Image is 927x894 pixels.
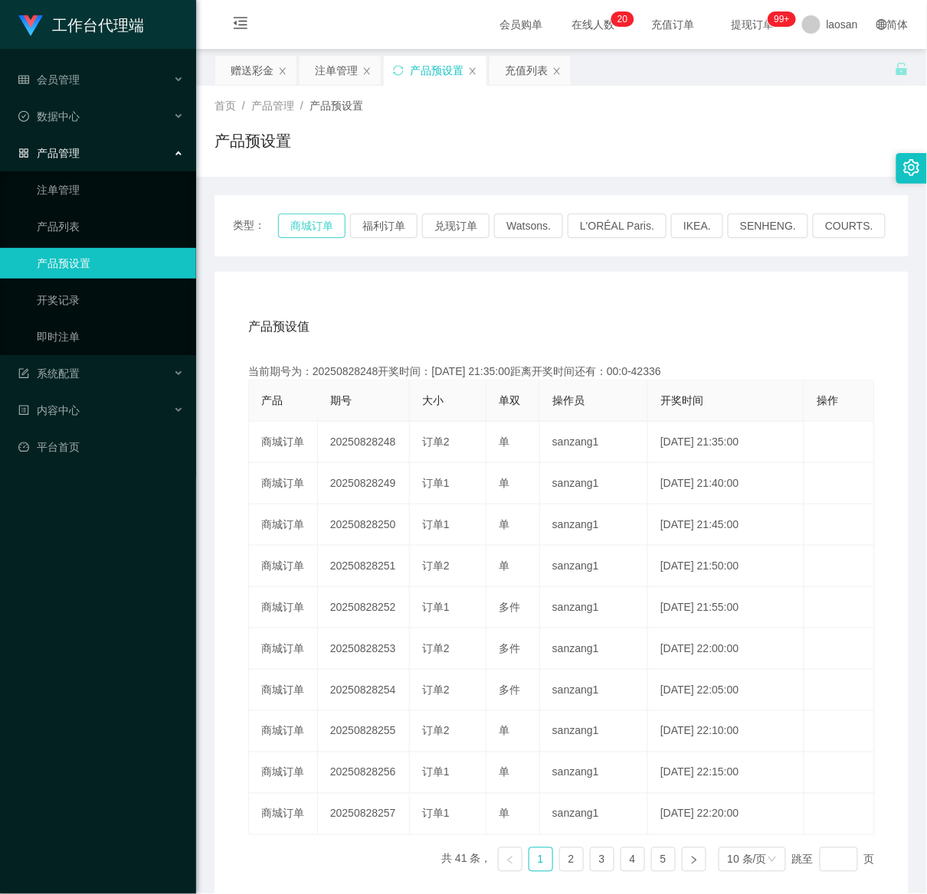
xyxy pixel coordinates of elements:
[278,214,346,238] button: 商城订单
[552,394,585,406] span: 操作员
[318,711,410,752] td: 20250828255
[318,463,410,504] td: 20250828249
[422,560,450,572] span: 订单2
[37,248,184,279] a: 产品预设置
[315,56,358,85] div: 注单管理
[499,642,520,654] span: 多件
[499,394,520,406] span: 单双
[215,129,291,152] h1: 产品预设置
[540,752,648,794] td: sanzang1
[540,628,648,670] td: sanzang1
[18,148,29,158] i: 图标: appstore-o
[468,67,477,76] i: 图标: close
[648,463,804,504] td: [DATE] 21:40:00
[648,628,804,670] td: [DATE] 22:00:00
[318,546,410,587] td: 20250828251
[18,367,80,380] span: 系统配置
[18,405,29,416] i: 图标: profile
[540,794,648,835] td: sanzang1
[494,214,563,238] button: Watsons.
[813,214,886,238] button: COURTS.
[728,214,808,238] button: SENHENG.
[529,848,552,871] a: 1
[648,794,804,835] td: [DATE] 22:20:00
[422,725,450,737] span: 订单2
[648,752,804,794] td: [DATE] 22:15:00
[362,67,372,76] i: 图标: close
[565,19,623,30] span: 在线人数
[441,847,491,872] li: 共 41 条，
[621,848,644,871] a: 4
[505,56,548,85] div: 充值列表
[621,847,645,872] li: 4
[876,19,887,30] i: 图标: global
[18,15,43,37] img: logo.9652507e.png
[18,18,144,31] a: 工作台代理端
[310,100,363,112] span: 产品预设置
[422,808,450,820] span: 订单1
[648,587,804,628] td: [DATE] 21:55:00
[52,1,144,50] h1: 工作台代理端
[300,100,303,112] span: /
[552,67,562,76] i: 图标: close
[330,394,352,406] span: 期号
[529,847,553,872] li: 1
[499,518,509,530] span: 单
[644,19,703,30] span: 充值订单
[560,848,583,871] a: 2
[249,628,318,670] td: 商城订单
[249,670,318,711] td: 商城订单
[903,159,920,176] i: 图标: setting
[422,642,450,654] span: 订单2
[233,214,278,238] span: 类型：
[249,752,318,794] td: 商城订单
[318,587,410,628] td: 20250828252
[37,211,184,242] a: 产品列表
[623,11,628,27] p: 0
[410,56,463,85] div: 产品预设置
[648,670,804,711] td: [DATE] 22:05:00
[540,670,648,711] td: sanzang1
[540,463,648,504] td: sanzang1
[540,587,648,628] td: sanzang1
[318,628,410,670] td: 20250828253
[540,546,648,587] td: sanzang1
[540,422,648,463] td: sanzang1
[768,11,796,27] sup: 999
[422,684,450,696] span: 订单2
[422,436,450,448] span: 订单2
[422,766,450,778] span: 订单1
[660,394,703,406] span: 开奖时间
[18,368,29,379] i: 图标: form
[724,19,782,30] span: 提现订单
[249,422,318,463] td: 商城订单
[318,794,410,835] td: 20250828257
[18,73,80,86] span: 会员管理
[318,752,410,794] td: 20250828256
[499,684,520,696] span: 多件
[251,100,294,112] span: 产品管理
[651,847,676,872] li: 5
[248,364,875,380] div: 当前期号为：20250828248开奖时间：[DATE] 21:35:00距离开奖时间还有：00:0-42336
[393,65,404,76] i: 图标: sync
[648,504,804,546] td: [DATE] 21:45:00
[422,601,450,613] span: 订单1
[318,422,410,463] td: 20250828248
[249,546,318,587] td: 商城订单
[768,855,777,866] i: 图标: down
[499,436,509,448] span: 单
[249,463,318,504] td: 商城订单
[690,856,699,865] i: 图标: right
[540,504,648,546] td: sanzang1
[242,100,245,112] span: /
[648,422,804,463] td: [DATE] 21:35:00
[18,111,29,122] i: 图标: check-circle-o
[817,394,838,406] span: 操作
[671,214,723,238] button: IKEA.
[422,394,444,406] span: 大小
[590,847,614,872] li: 3
[18,147,80,159] span: 产品管理
[682,847,706,872] li: 下一页
[499,725,509,737] span: 单
[261,394,283,406] span: 产品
